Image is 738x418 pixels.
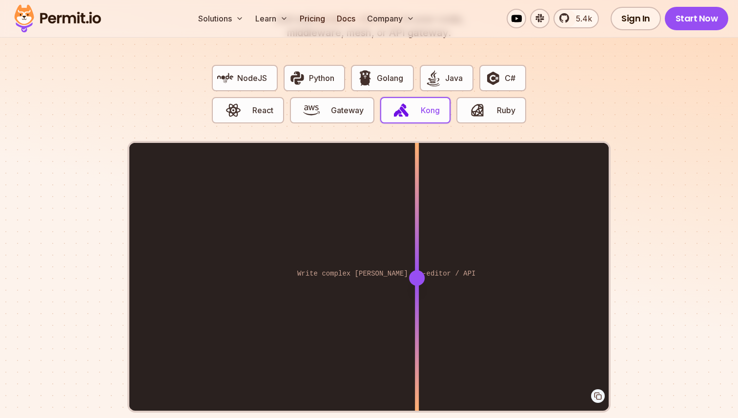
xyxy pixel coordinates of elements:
[505,72,515,84] span: C#
[303,102,320,119] img: Gateway
[252,104,273,116] span: React
[377,72,403,84] span: Golang
[570,13,592,24] span: 5.4k
[10,2,105,35] img: Permit logo
[421,104,440,116] span: Kong
[333,9,359,28] a: Docs
[225,102,242,119] img: React
[497,104,515,116] span: Ruby
[611,7,661,30] a: Sign In
[393,102,410,119] img: Kong
[363,9,418,28] button: Company
[217,70,234,86] img: NodeJS
[289,70,306,86] img: Python
[237,72,267,84] span: NodeJS
[665,7,729,30] a: Start Now
[251,9,292,28] button: Learn
[290,261,448,287] code: Write complex [PERSON_NAME] code :(
[309,72,334,84] span: Python
[445,72,463,84] span: Java
[296,9,329,28] a: Pricing
[425,70,442,86] img: Java
[553,9,599,28] a: 5.4k
[485,70,501,86] img: C#
[331,104,364,116] span: Gateway
[357,70,373,86] img: Golang
[194,9,247,28] button: Solutions
[469,102,486,119] img: Ruby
